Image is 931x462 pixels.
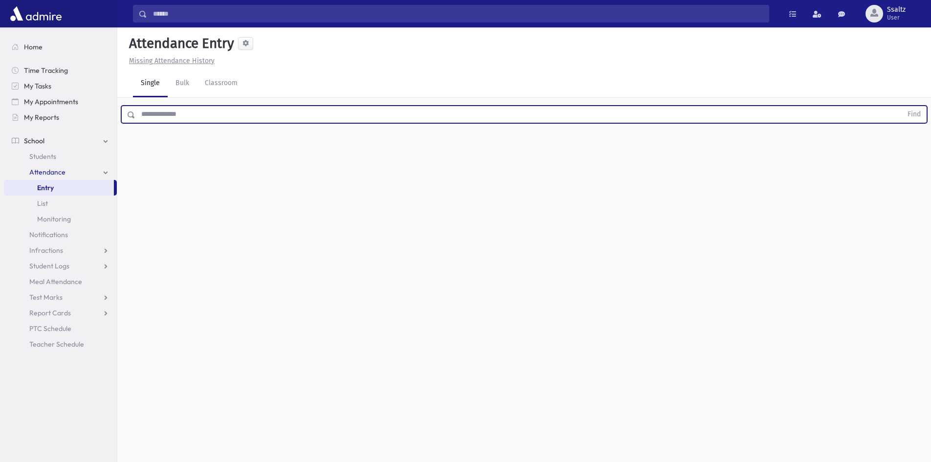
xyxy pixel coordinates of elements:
span: Meal Attendance [29,277,82,286]
span: My Tasks [24,82,51,90]
a: Infractions [4,242,117,258]
input: Search [147,5,769,22]
a: Attendance [4,164,117,180]
a: Monitoring [4,211,117,227]
a: Entry [4,180,114,196]
span: Ssaltz [887,6,906,14]
a: Bulk [168,70,197,97]
a: Single [133,70,168,97]
a: Classroom [197,70,245,97]
a: List [4,196,117,211]
span: Notifications [29,230,68,239]
a: Notifications [4,227,117,242]
span: My Reports [24,113,59,122]
span: Time Tracking [24,66,68,75]
a: My Reports [4,110,117,125]
a: School [4,133,117,149]
h5: Attendance Entry [125,35,234,52]
span: Monitoring [37,215,71,223]
span: Infractions [29,246,63,255]
a: Missing Attendance History [125,57,215,65]
a: Report Cards [4,305,117,321]
a: Home [4,39,117,55]
span: School [24,136,44,145]
span: Teacher Schedule [29,340,84,349]
span: My Appointments [24,97,78,106]
span: Students [29,152,56,161]
img: AdmirePro [8,4,64,23]
span: Attendance [29,168,65,176]
a: Time Tracking [4,63,117,78]
a: Test Marks [4,289,117,305]
u: Missing Attendance History [129,57,215,65]
span: Student Logs [29,262,69,270]
span: Entry [37,183,54,192]
span: Report Cards [29,308,71,317]
span: PTC Schedule [29,324,71,333]
span: List [37,199,48,208]
a: My Tasks [4,78,117,94]
a: PTC Schedule [4,321,117,336]
a: Meal Attendance [4,274,117,289]
span: Home [24,43,43,51]
a: Student Logs [4,258,117,274]
span: User [887,14,906,22]
a: Teacher Schedule [4,336,117,352]
span: Test Marks [29,293,63,302]
button: Find [902,106,927,123]
a: My Appointments [4,94,117,110]
a: Students [4,149,117,164]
